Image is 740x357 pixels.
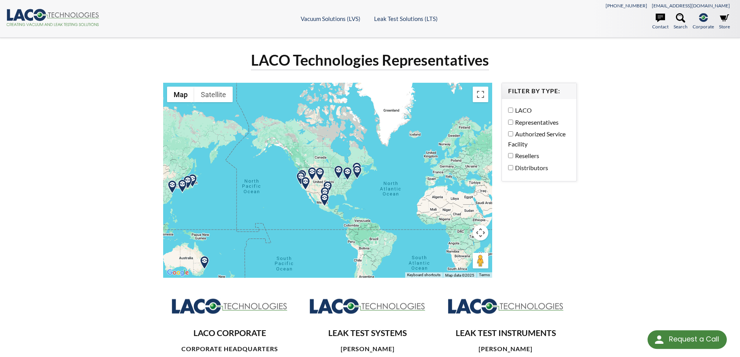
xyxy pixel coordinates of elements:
label: Authorized Service Facility [508,129,566,149]
a: Terms (opens in new tab) [479,273,490,277]
h4: Filter by Type: [508,87,570,95]
div: Request a Call [669,330,719,348]
label: Distributors [508,163,566,173]
label: Representatives [508,117,566,127]
button: Keyboard shortcuts [407,272,441,278]
img: round button [653,333,665,346]
label: Resellers [508,151,566,161]
input: LACO [508,108,513,113]
img: Logo_LACO-TECH_hi-res.jpg [447,298,564,314]
a: Store [719,13,730,30]
button: Drag Pegman onto the map to open Street View [473,253,488,268]
a: [PHONE_NUMBER] [606,3,647,9]
button: Show street map [167,87,194,102]
strong: [PERSON_NAME] [479,345,533,352]
img: Logo_LACO-TECH_hi-res.jpg [309,298,426,314]
button: Show satellite imagery [194,87,233,102]
a: Vacuum Solutions (LVS) [301,15,360,22]
div: Request a Call [648,330,727,349]
input: Resellers [508,153,513,158]
h3: LEAK TEST INSTRUMENTS [445,328,566,339]
input: Representatives [508,120,513,125]
input: Authorized Service Facility [508,131,513,136]
span: Corporate [693,23,714,30]
a: Open this area in Google Maps (opens a new window) [165,268,191,278]
img: Logo_LACO-TECH_hi-res.jpg [171,298,288,314]
h3: LACO CORPORATE [169,328,290,339]
span: Map data ©2025 [445,273,474,277]
input: Distributors [508,165,513,170]
button: Map camera controls [473,225,488,240]
a: Leak Test Solutions (LTS) [374,15,438,22]
img: Google [165,268,191,278]
h3: LEAK TEST SYSTEMS [307,328,428,339]
a: Contact [652,13,669,30]
strong: [PERSON_NAME] [341,345,395,352]
button: Toggle fullscreen view [473,87,488,102]
a: [EMAIL_ADDRESS][DOMAIN_NAME] [652,3,730,9]
h1: LACO Technologies Representatives [251,51,489,70]
strong: CORPORATE HEADQUARTERS [181,345,278,352]
a: Search [674,13,688,30]
label: LACO [508,105,566,115]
